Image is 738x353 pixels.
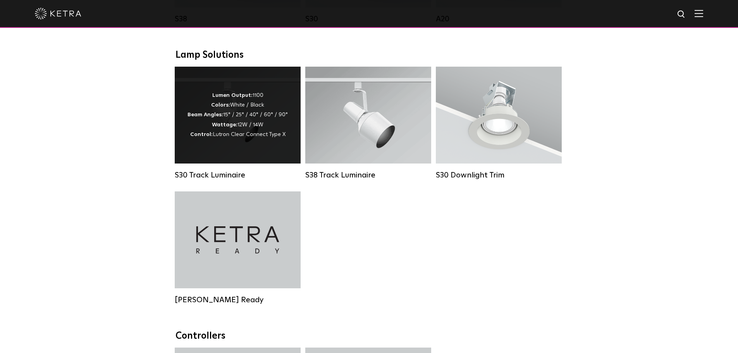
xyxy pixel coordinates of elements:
[175,295,301,305] div: [PERSON_NAME] Ready
[305,170,431,180] div: S38 Track Luminaire
[188,91,288,139] div: 1100 White / Black 15° / 25° / 40° / 60° / 90° 12W / 14W
[211,102,230,108] strong: Colors:
[436,170,562,180] div: S30 Downlight Trim
[305,67,431,180] a: S38 Track Luminaire Lumen Output:1100Colors:White / BlackBeam Angles:10° / 25° / 40° / 60°Wattage...
[175,191,301,305] a: [PERSON_NAME] Ready [PERSON_NAME] Ready
[677,10,686,19] img: search icon
[212,93,253,98] strong: Lumen Output:
[175,67,301,180] a: S30 Track Luminaire Lumen Output:1100Colors:White / BlackBeam Angles:15° / 25° / 40° / 60° / 90°W...
[213,132,286,137] span: Lutron Clear Connect Type X
[175,331,563,342] div: Controllers
[175,50,563,61] div: Lamp Solutions
[190,132,213,137] strong: Control:
[212,122,237,127] strong: Wattage:
[175,170,301,180] div: S30 Track Luminaire
[188,112,223,117] strong: Beam Angles:
[695,10,703,17] img: Hamburger%20Nav.svg
[35,8,81,19] img: ketra-logo-2019-white
[436,67,562,180] a: S30 Downlight Trim S30 Downlight Trim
